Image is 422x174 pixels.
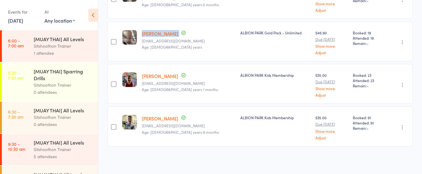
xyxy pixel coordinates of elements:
[34,89,93,96] div: 0 attendees
[240,30,310,35] div: ALBION PARK Gold Pack - Unlimited
[142,73,178,79] a: [PERSON_NAME]
[315,93,348,97] a: Adjust
[122,115,137,129] img: image1722234345.png
[34,153,93,160] div: 5 attendees
[142,81,236,85] small: Melaniegutjahr@hotmail.com
[353,35,385,41] span: Attended: 19
[8,7,38,17] div: Events for
[2,102,98,133] a: 6:30 -7:30 am[MUAY THAI] All LevelsSitshoothon Trainer0 attendees
[315,37,348,41] small: Due [DATE]
[315,2,348,6] a: Show more
[142,115,178,122] a: [PERSON_NAME]
[142,2,219,7] span: Age: [DEMOGRAPHIC_DATA] years 5 months
[315,86,348,90] a: Show more
[142,30,178,37] a: [PERSON_NAME]
[142,124,236,128] small: sonephetsteve@outlook.com
[34,36,93,42] div: [MUAY THAI] All Levels
[44,7,75,17] div: At
[142,39,236,43] small: Jamesspriggins1@gmail.com
[34,68,93,81] div: [MUAY THAI] Sparring Drills
[315,72,348,97] div: $35.00
[315,44,348,48] a: Show more
[142,129,219,135] span: Age: [DEMOGRAPHIC_DATA] years 8 months
[315,30,348,54] div: $46.90
[315,50,348,54] a: Adjust
[8,109,23,119] time: 6:30 - 7:30 am
[34,146,93,153] div: Sitshoothon Trainer
[353,83,385,88] span: Remain:
[8,38,24,48] time: 6:00 - 7:00 am
[367,83,369,88] span: -
[34,114,93,121] div: Sitshoothon Trainer
[8,141,25,151] time: 9:30 - 10:30 am
[353,125,385,131] span: Remain:
[34,121,93,128] div: 0 attendees
[122,72,137,87] img: image1748846211.png
[34,50,93,57] div: 1 attendee
[353,72,385,78] span: Booked: 23
[122,30,137,45] img: image1724450304.png
[315,136,348,140] a: Adjust
[8,17,23,24] a: [DATE]
[353,115,385,120] span: Booked: 91
[367,41,369,46] span: -
[240,72,310,78] div: ALBION PARK Kids Membership
[34,81,93,89] div: Sitshoothon Trainer
[315,115,348,139] div: $35.00
[367,125,369,131] span: -
[8,70,23,80] time: 6:30 - 7:30 am
[315,8,348,12] a: Adjust
[353,41,385,46] span: Remain:
[142,44,202,50] span: Age: [DEMOGRAPHIC_DATA] years
[2,134,98,165] a: 9:30 -10:30 am[MUAY THAI] All LevelsSitshoothon Trainer5 attendees
[142,87,218,92] span: Age: [DEMOGRAPHIC_DATA] years 1 months
[353,78,385,83] span: Attended: 23
[353,30,385,35] span: Booked: 19
[240,115,310,120] div: ALBION PARK Kids Membership
[315,129,348,133] a: Show more
[315,80,348,84] small: Due [DATE]
[34,42,93,50] div: Sitshoothon Trainer
[2,63,98,101] a: 6:30 -7:30 am[MUAY THAI] Sparring DrillsSitshoothon Trainer0 attendees
[2,30,98,62] a: 6:00 -7:00 am[MUAY THAI] All LevelsSitshoothon Trainer1 attendee
[353,120,385,125] span: Attended: 91
[315,122,348,126] small: Due [DATE]
[44,17,75,24] div: Any location
[34,107,93,114] div: [MUAY THAI] All Levels
[34,139,93,146] div: [MUAY THAI] All Levels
